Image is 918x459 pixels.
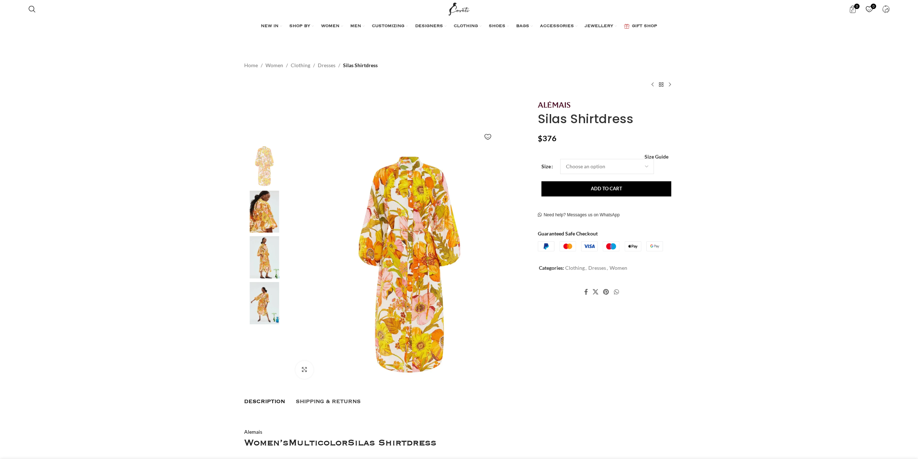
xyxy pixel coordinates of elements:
span: Shipping & Returns [296,399,361,404]
strong: Women’s [244,440,289,446]
span: Silas Shirtdress [343,61,378,69]
strong: Silas Shirtdress [348,440,436,446]
span: Categories: [539,265,564,271]
a: Pinterest social link [601,287,611,298]
a: SHOES [489,19,509,34]
button: Add to cart [541,181,671,196]
a: WOMEN [321,19,343,34]
a: Facebook social link [582,287,590,298]
h1: Multicolor [244,436,674,450]
span: MEN [350,23,361,29]
a: Site logo [447,5,471,12]
img: Alemais Silas Shirtdress [242,282,286,324]
a: JEWELLERY [585,19,617,34]
div: My Wishlist [862,2,877,16]
a: WhatsApp social link [611,287,621,298]
span: BAGS [516,23,529,29]
a: DESIGNERS [415,19,447,34]
a: 0 [845,2,860,16]
a: Clothing [291,61,310,69]
a: 0 [862,2,877,16]
span: Description [244,399,285,404]
a: Need help? Messages us on WhatsApp [538,212,620,218]
span: 0 [854,4,860,9]
h1: Silas Shirtdress [538,112,674,126]
a: Alemais [244,429,262,435]
a: CLOTHING [454,19,482,34]
a: Dresses [318,61,335,69]
a: CUSTOMIZING [372,19,408,34]
bdi: 376 [538,134,557,143]
a: Dresses [588,265,606,271]
span: DESIGNERS [415,23,443,29]
label: Size [541,163,553,170]
strong: Guaranteed Safe Checkout [538,230,598,237]
span: ACCESSORIES [540,23,574,29]
a: Clothing [565,265,585,271]
span: GIFT SHOP [632,23,657,29]
a: Previous product [648,80,657,89]
a: GIFT SHOP [624,19,657,34]
a: Home [244,61,258,69]
img: guaranteed-safe-checkout-bordered.j [538,241,663,251]
img: Alemais [538,101,570,108]
a: NEW IN [261,19,282,34]
a: BAGS [516,19,533,34]
span: CLOTHING [454,23,478,29]
a: Women [265,61,283,69]
span: $ [538,134,543,143]
span: WOMEN [321,23,339,29]
a: ACCESSORIES [540,19,577,34]
span: , [585,264,587,272]
span: SHOES [489,23,505,29]
span: CUSTOMIZING [372,23,404,29]
img: Alemais-Silas-Shirtdress [290,145,529,384]
a: MEN [350,19,365,34]
img: Alemais Silas Shirtdress [242,145,286,187]
nav: Breadcrumb [244,61,378,69]
span: , [607,264,608,272]
span: NEW IN [261,23,278,29]
img: Alemais Silas Shirtdress [242,191,286,233]
a: SHOP BY [289,19,314,34]
span: SHOP BY [289,23,310,29]
a: Next product [666,80,674,89]
span: 0 [871,4,876,9]
img: GiftBag [624,24,629,29]
a: Women [610,265,627,271]
a: X social link [590,287,601,298]
img: Alemais Silas Shirtdress [242,236,286,278]
span: JEWELLERY [585,23,613,29]
div: Main navigation [25,19,893,34]
a: Search [25,2,39,16]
